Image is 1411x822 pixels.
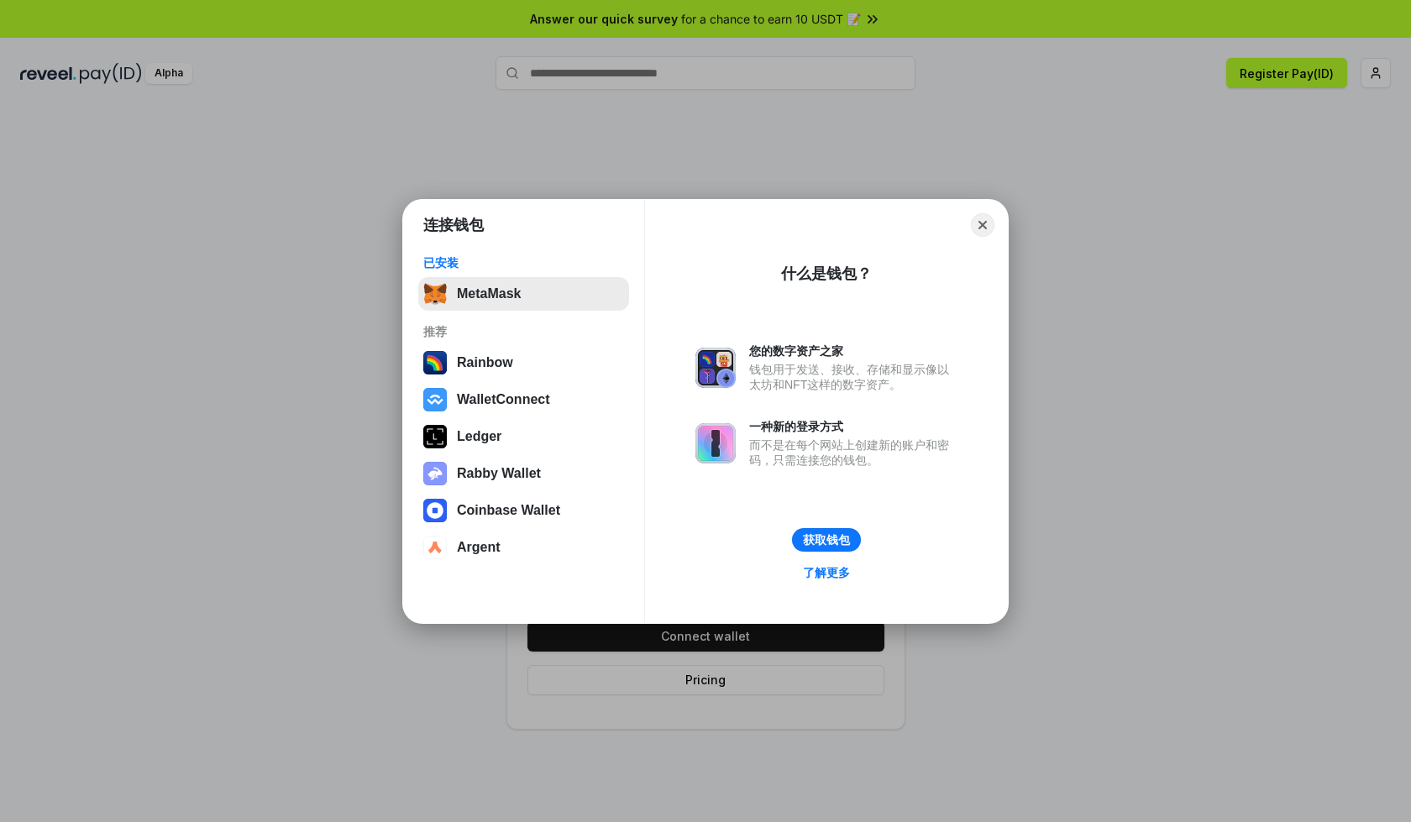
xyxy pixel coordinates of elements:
[971,213,994,237] button: Close
[423,351,447,374] img: svg+xml,%3Csvg%20width%3D%22120%22%20height%3D%22120%22%20viewBox%3D%220%200%20120%20120%22%20fil...
[423,499,447,522] img: svg+xml,%3Csvg%20width%3D%2228%22%20height%3D%2228%22%20viewBox%3D%220%200%2028%2028%22%20fill%3D...
[423,215,484,235] h1: 连接钱包
[418,346,629,380] button: Rainbow
[457,286,521,301] div: MetaMask
[457,540,501,555] div: Argent
[457,429,501,444] div: Ledger
[418,457,629,490] button: Rabby Wallet
[781,264,872,284] div: 什么是钱包？
[749,362,957,392] div: 钱包用于发送、接收、存储和显示像以太坊和NFT这样的数字资产。
[749,343,957,359] div: 您的数字资产之家
[423,536,447,559] img: svg+xml,%3Csvg%20width%3D%2228%22%20height%3D%2228%22%20viewBox%3D%220%200%2028%2028%22%20fill%3D...
[423,282,447,306] img: svg+xml,%3Csvg%20fill%3D%22none%22%20height%3D%2233%22%20viewBox%3D%220%200%2035%2033%22%20width%...
[749,437,957,468] div: 而不是在每个网站上创建新的账户和密码，只需连接您的钱包。
[457,503,560,518] div: Coinbase Wallet
[423,388,447,411] img: svg+xml,%3Csvg%20width%3D%2228%22%20height%3D%2228%22%20viewBox%3D%220%200%2028%2028%22%20fill%3D...
[695,423,736,463] img: svg+xml,%3Csvg%20xmlns%3D%22http%3A%2F%2Fwww.w3.org%2F2000%2Fsvg%22%20fill%3D%22none%22%20viewBox...
[418,531,629,564] button: Argent
[793,562,860,584] a: 了解更多
[423,425,447,448] img: svg+xml,%3Csvg%20xmlns%3D%22http%3A%2F%2Fwww.w3.org%2F2000%2Fsvg%22%20width%3D%2228%22%20height%3...
[418,420,629,453] button: Ledger
[803,532,850,547] div: 获取钱包
[457,466,541,481] div: Rabby Wallet
[695,348,736,388] img: svg+xml,%3Csvg%20xmlns%3D%22http%3A%2F%2Fwww.w3.org%2F2000%2Fsvg%22%20fill%3D%22none%22%20viewBox...
[423,462,447,485] img: svg+xml,%3Csvg%20xmlns%3D%22http%3A%2F%2Fwww.w3.org%2F2000%2Fsvg%22%20fill%3D%22none%22%20viewBox...
[423,324,624,339] div: 推荐
[457,392,550,407] div: WalletConnect
[792,528,861,552] button: 获取钱包
[418,494,629,527] button: Coinbase Wallet
[803,565,850,580] div: 了解更多
[418,277,629,311] button: MetaMask
[418,383,629,416] button: WalletConnect
[457,355,513,370] div: Rainbow
[749,419,957,434] div: 一种新的登录方式
[423,255,624,270] div: 已安装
